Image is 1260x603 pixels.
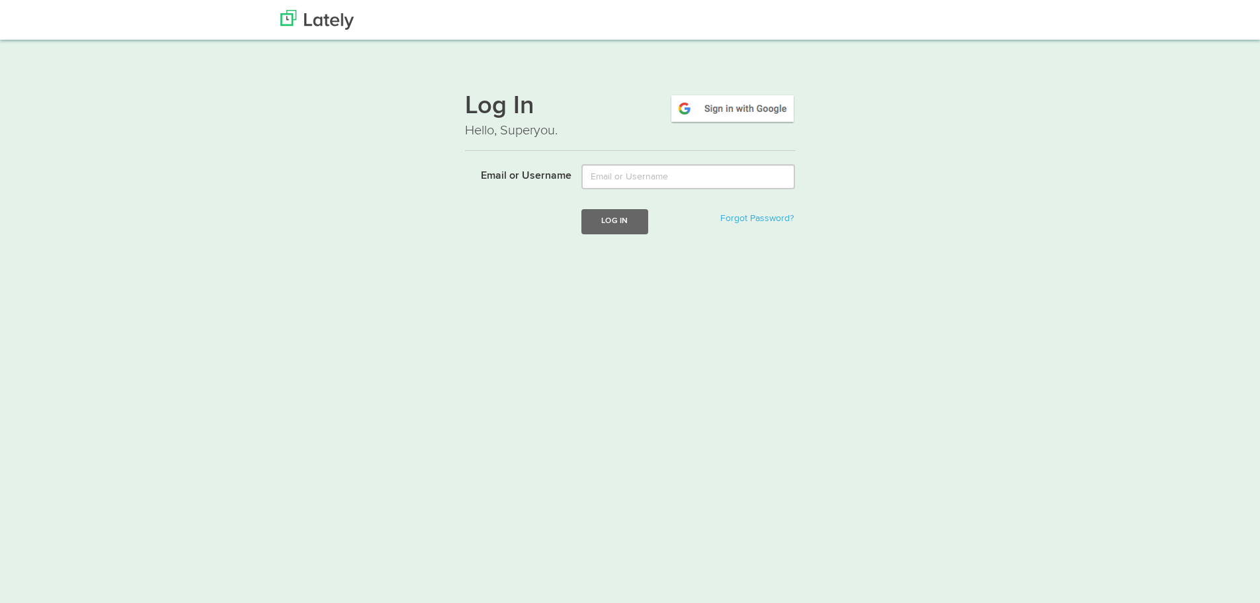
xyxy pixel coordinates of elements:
[465,93,796,121] h1: Log In
[720,214,794,223] a: Forgot Password?
[465,121,796,140] p: Hello, Superyou.
[455,164,572,184] label: Email or Username
[669,93,796,124] img: google-signin.png
[581,164,795,189] input: Email or Username
[280,10,354,30] img: Lately
[581,209,648,234] button: Log In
